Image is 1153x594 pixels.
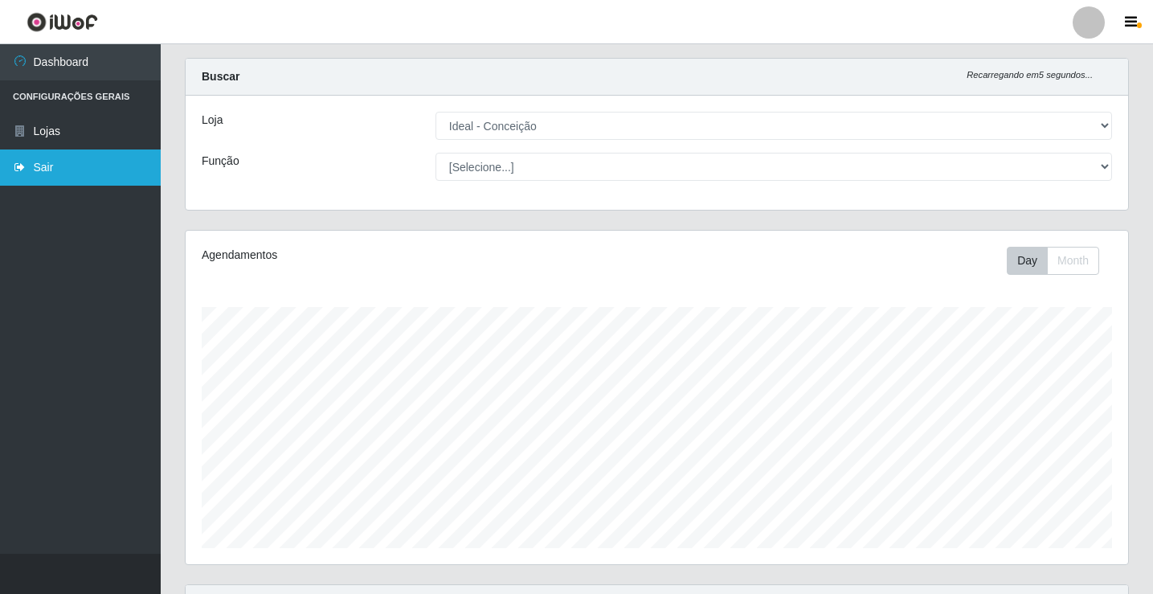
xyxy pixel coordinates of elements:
[202,247,567,264] div: Agendamentos
[1047,247,1099,275] button: Month
[967,70,1093,80] i: Recarregando em 5 segundos...
[1007,247,1099,275] div: First group
[202,112,223,129] label: Loja
[202,153,239,170] label: Função
[1007,247,1048,275] button: Day
[27,12,98,32] img: CoreUI Logo
[202,70,239,83] strong: Buscar
[1007,247,1112,275] div: Toolbar with button groups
